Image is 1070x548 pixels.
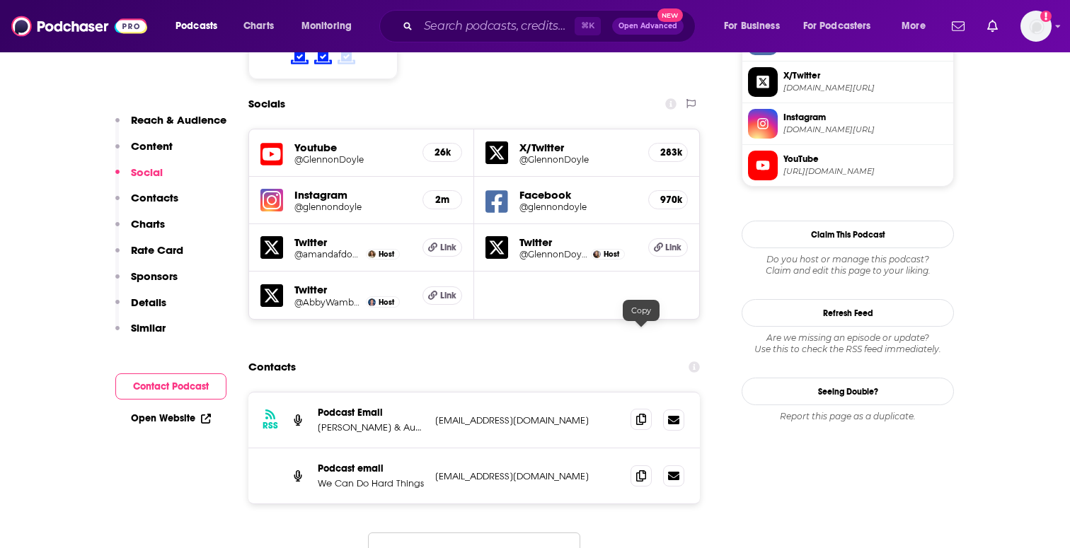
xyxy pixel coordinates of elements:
[742,254,954,276] div: Claim and edit this page to your liking.
[115,321,166,347] button: Similar
[1020,11,1052,42] img: User Profile
[519,249,587,260] a: @GlennonDoyle
[301,16,352,36] span: Monitoring
[657,8,683,22] span: New
[318,421,424,433] p: [PERSON_NAME] & Audacy
[131,217,165,231] p: Charts
[294,154,411,165] a: @GlennonDoyle
[440,290,456,301] span: Link
[248,354,296,380] h2: Contacts
[176,16,217,36] span: Podcasts
[660,194,676,206] h5: 970k
[131,321,166,334] p: Similar
[982,14,1003,38] a: Show notifications dropdown
[742,411,954,422] div: Report this page as a duplicate.
[892,15,943,37] button: open menu
[379,250,394,259] span: Host
[115,373,226,400] button: Contact Podcast
[318,462,424,474] p: Podcast email
[115,113,226,139] button: Reach & Audience
[131,139,173,153] p: Content
[575,17,601,35] span: ⌘ K
[946,14,970,38] a: Show notifications dropdown
[665,242,681,253] span: Link
[435,414,619,426] p: [EMAIL_ADDRESS][DOMAIN_NAME]
[131,269,178,283] p: Sponsors
[166,15,236,37] button: open menu
[1040,11,1052,22] svg: Add a profile image
[623,300,660,321] div: Copy
[318,407,424,419] p: Podcast Email
[115,165,163,192] button: Social
[368,298,376,306] a: Abby Wambach
[131,191,178,204] p: Contacts
[294,249,362,260] a: @amandafdoyle
[294,283,411,296] h5: Twitter
[742,254,954,265] span: Do you host or manage this podcast?
[604,250,619,259] span: Host
[294,297,362,308] a: @AbbyWambach
[748,67,948,97] a: X/Twitter[DOMAIN_NAME][URL]
[619,23,677,30] span: Open Advanced
[748,151,948,180] a: YouTube[URL][DOMAIN_NAME]
[648,238,688,257] a: Link
[318,477,424,489] p: We Can Do Hard Things
[1020,11,1052,42] button: Show profile menu
[234,15,282,37] a: Charts
[435,470,619,482] p: [EMAIL_ADDRESS][DOMAIN_NAME]
[243,16,274,36] span: Charts
[294,141,411,154] h5: Youtube
[422,238,462,257] a: Link
[742,332,954,355] div: Are we missing an episode or update? Use this to check the RSS feed immediately.
[11,13,147,40] img: Podchaser - Follow, Share and Rate Podcasts
[748,109,948,139] a: Instagram[DOMAIN_NAME][URL]
[115,217,165,243] button: Charts
[519,154,637,165] a: @GlennonDoyle
[724,16,780,36] span: For Business
[783,124,948,135] span: instagram.com/glennondoyle
[519,235,637,249] h5: Twitter
[248,91,285,117] h2: Socials
[742,378,954,405] a: Seeing Double?
[418,15,575,37] input: Search podcasts, credits, & more...
[519,188,637,202] h5: Facebook
[393,10,709,42] div: Search podcasts, credits, & more...
[115,269,178,296] button: Sponsors
[660,146,676,158] h5: 283k
[435,194,450,206] h5: 2m
[131,165,163,179] p: Social
[519,202,637,212] a: @glennondoyle
[902,16,926,36] span: More
[783,166,948,177] span: https://www.youtube.com/@GlennonDoyle
[593,250,601,258] img: Glennon Doyle
[379,298,394,307] span: Host
[783,83,948,93] span: twitter.com/GlennonDoyle
[783,153,948,165] span: YouTube
[1020,11,1052,42] span: Logged in as alignPR
[294,188,411,202] h5: Instagram
[131,113,226,127] p: Reach & Audience
[131,243,183,257] p: Rate Card
[131,412,211,424] a: Open Website
[783,111,948,124] span: Instagram
[435,146,450,158] h5: 26k
[368,250,376,258] img: Amanda Doyle
[742,299,954,327] button: Refresh Feed
[260,189,283,211] img: iconImage
[714,15,798,37] button: open menu
[115,243,183,269] button: Rate Card
[422,286,462,305] a: Link
[294,202,411,212] a: @glennondoyle
[115,296,166,322] button: Details
[803,16,871,36] span: For Podcasters
[294,235,411,249] h5: Twitter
